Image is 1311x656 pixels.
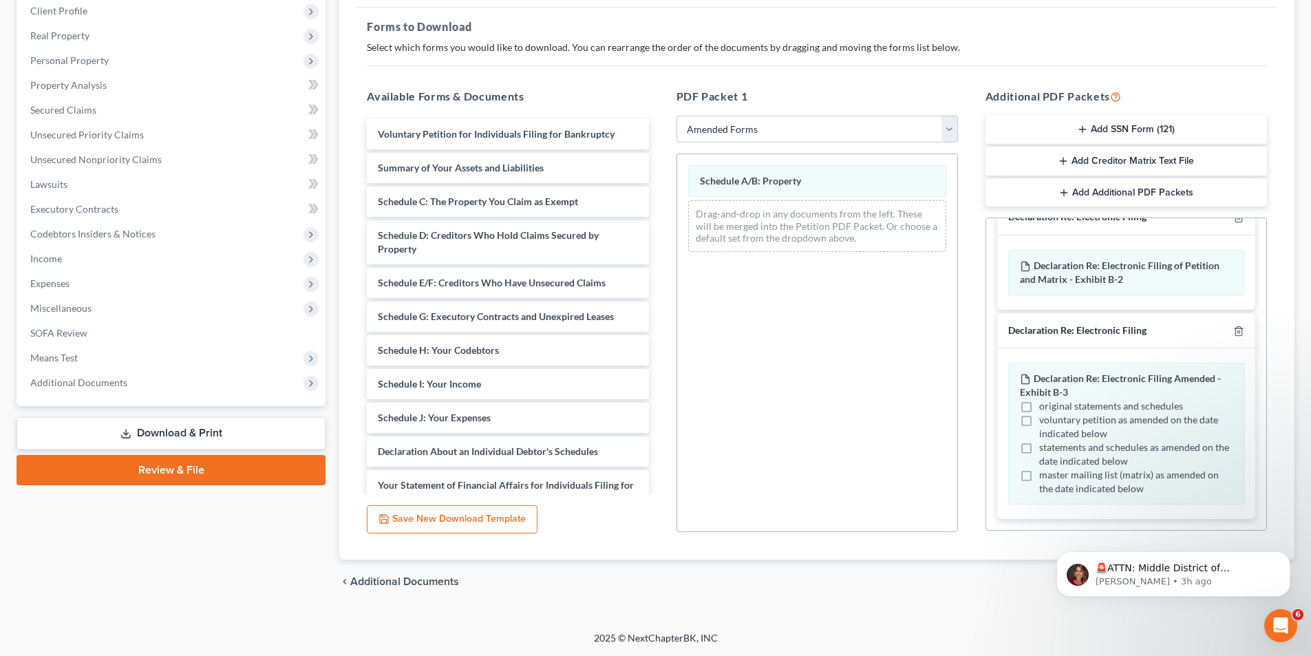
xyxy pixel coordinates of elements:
span: Expenses [30,277,70,289]
button: Add Creditor Matrix Text File [985,147,1267,176]
span: Income [30,253,62,264]
span: Schedule C: The Property You Claim as Exempt [378,195,578,207]
span: master mailing list (matrix) as amended on the date indicated below [1039,469,1219,494]
span: Voluntary Petition for Individuals Filing for Bankruptcy [378,128,615,140]
span: Client Profile [30,5,87,17]
a: Secured Claims [19,98,326,123]
span: Schedule J: Your Expenses [378,412,491,423]
h5: Available Forms & Documents [367,88,648,105]
span: Schedule H: Your Codebtors [378,344,499,356]
i: chevron_left [339,576,350,587]
span: Schedule E/F: Creditors Who Have Unsecured Claims [378,277,606,288]
span: Personal Property [30,54,109,66]
a: Unsecured Priority Claims [19,123,326,147]
div: Declaration Re: Electronic Filing of Petition and Matrix - Exhibit B-2 [1008,250,1244,295]
a: Executory Contracts [19,197,326,222]
span: Additional Documents [30,377,127,388]
p: Select which forms you would like to download. You can rearrange the order of the documents by dr... [367,41,1267,54]
span: Schedule I: Your Income [378,378,481,390]
span: Miscellaneous [30,302,92,314]
div: Declaration Re: Electronic Filing Amended - Exhibit B-3 [1008,363,1244,505]
div: Drag-and-drop in any documents from the left. These will be merged into the Petition PDF Packet. ... [688,200,946,252]
a: Property Analysis [19,73,326,98]
button: Save New Download Template [367,505,537,534]
a: Unsecured Nonpriority Claims [19,147,326,172]
span: statements and schedules as amended on the date indicated below [1039,441,1229,467]
span: Property Analysis [30,79,107,91]
div: Declaration Re: Electronic Filing [1008,324,1147,337]
span: Means Test [30,352,78,363]
iframe: Intercom notifications message [1036,522,1311,619]
span: Additional Documents [350,576,459,587]
span: 6 [1292,609,1303,620]
h5: PDF Packet 1 [676,88,958,105]
span: Lawsuits [30,178,67,190]
a: chevron_left Additional Documents [339,576,459,587]
h5: Forms to Download [367,19,1267,35]
span: Unsecured Priority Claims [30,129,144,140]
span: Codebtors Insiders & Notices [30,228,156,240]
button: Add SSN Form (121) [985,116,1267,145]
span: Schedule D: Creditors Who Hold Claims Secured by Property [378,229,599,255]
span: Executory Contracts [30,203,118,215]
span: Schedule A/B: Property [700,175,801,187]
span: Declaration About an Individual Debtor's Schedules [378,445,598,457]
span: Schedule G: Executory Contracts and Unexpired Leases [378,310,614,322]
span: SOFA Review [30,327,87,339]
span: Your Statement of Financial Affairs for Individuals Filing for Bankruptcy [378,479,634,505]
span: Real Property [30,30,89,41]
iframe: Intercom live chat [1264,609,1297,642]
span: Secured Claims [30,104,96,116]
a: SOFA Review [19,321,326,346]
a: Review & File [17,455,326,485]
button: Add Additional PDF Packets [985,178,1267,207]
div: 2025 © NextChapterBK, INC [264,631,1048,656]
h5: Additional PDF Packets [985,88,1267,105]
a: Lawsuits [19,172,326,197]
a: Download & Print [17,417,326,449]
span: voluntary petition as amended on the date indicated below [1039,414,1218,439]
span: Summary of Your Assets and Liabilities [378,162,544,173]
span: original statements and schedules [1039,400,1183,412]
span: Unsecured Nonpriority Claims [30,154,162,165]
